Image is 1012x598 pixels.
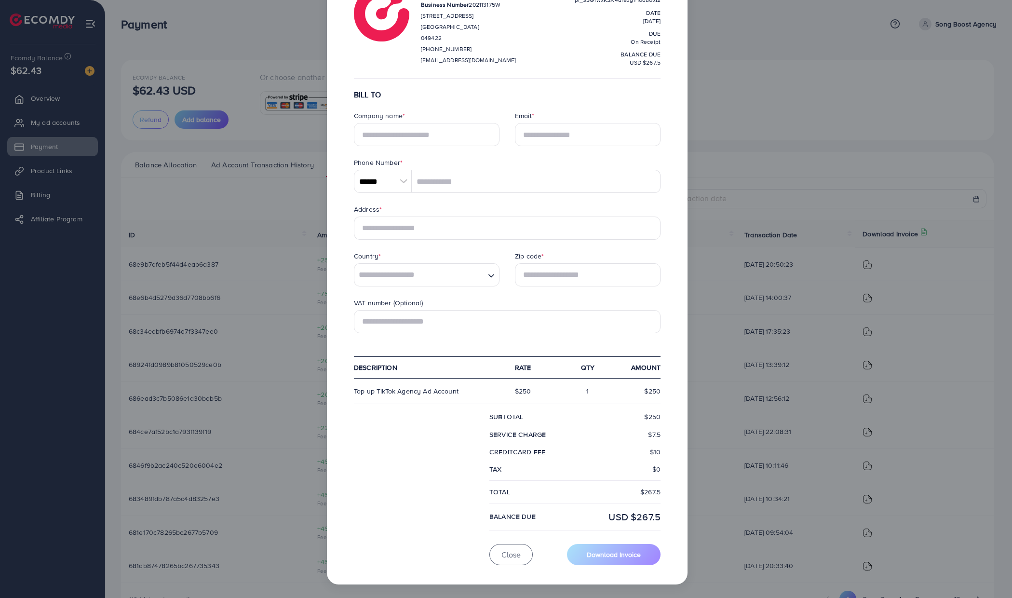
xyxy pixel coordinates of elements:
label: VAT number (Optional) [354,298,423,308]
p: Due [575,28,661,40]
div: Rate [507,363,561,372]
button: Download Invoice [567,544,661,565]
label: Phone Number [354,158,403,167]
p: Date [575,7,661,19]
div: Total [482,487,575,497]
div: qty [561,363,614,372]
span: [DATE] [643,17,661,25]
label: Company name [354,111,405,121]
span: Close [501,549,521,560]
iframe: Chat [971,555,1005,591]
label: Address [354,204,382,214]
button: Close [489,544,533,565]
p: [EMAIL_ADDRESS][DOMAIN_NAME] [421,54,516,66]
div: 1 [561,386,614,396]
label: Zip code [515,251,544,261]
label: Email [515,111,534,121]
div: $7.5 [575,430,669,439]
div: Top up TikTok Agency Ad Account [346,386,507,396]
div: creditCard fee [482,447,575,457]
div: $250 [507,386,561,396]
div: $267.5 [575,487,669,497]
div: Amount [615,363,668,372]
span: USD $267.5 [630,58,661,67]
p: [STREET_ADDRESS] [421,10,516,22]
p: [PHONE_NUMBER] [421,43,516,55]
div: $10 [575,447,669,457]
div: $250 [615,386,668,396]
div: Description [346,363,507,372]
p: balance due [575,49,661,60]
p: 049422 [421,32,516,44]
strong: Business Number [421,0,469,9]
div: balance due [482,510,575,524]
div: $0 [575,464,669,474]
span: On Receipt [631,38,661,46]
div: Tax [482,464,575,474]
label: Country [354,251,381,261]
span: Download Invoice [587,550,641,559]
h6: BILL TO [354,90,661,99]
p: [GEOGRAPHIC_DATA] [421,21,516,33]
input: Search for option [355,268,484,283]
div: Search for option [354,263,499,286]
div: Service charge [482,430,575,439]
div: subtotal [482,412,575,421]
div: USD $267.5 [575,510,669,524]
div: $250 [575,412,669,421]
